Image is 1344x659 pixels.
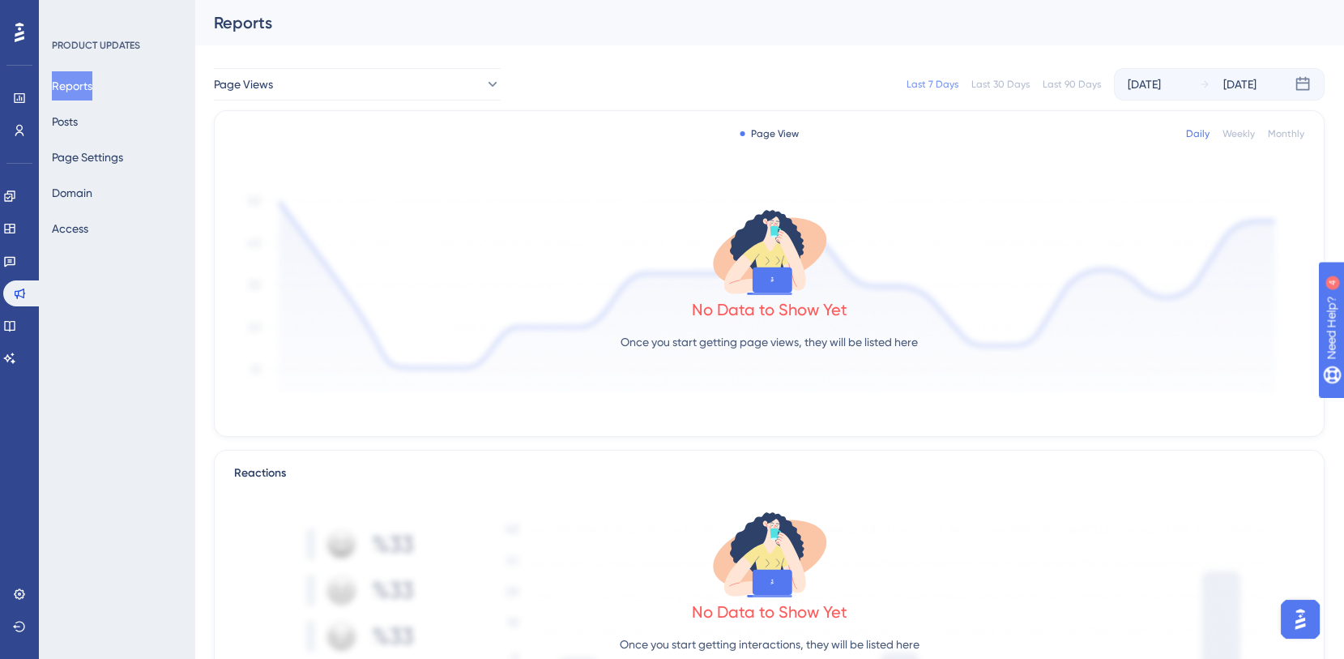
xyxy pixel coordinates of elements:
div: Weekly [1222,127,1255,140]
div: No Data to Show Yet [692,601,847,623]
div: 4 [113,8,117,21]
div: Last 30 Days [971,78,1030,91]
p: Once you start getting interactions, they will be listed here [620,635,919,654]
button: Posts [52,107,78,136]
button: Access [52,214,88,243]
div: PRODUCT UPDATES [52,39,140,52]
p: Once you start getting page views, they will be listed here [621,332,918,352]
div: Page View [740,127,799,140]
div: [DATE] [1223,75,1257,94]
div: Reactions [234,464,1304,483]
button: Page Settings [52,143,123,172]
iframe: UserGuiding AI Assistant Launcher [1276,595,1325,644]
div: Last 90 Days [1043,78,1101,91]
div: [DATE] [1128,75,1161,94]
span: Need Help? [38,4,101,24]
span: Page Views [214,75,273,94]
button: Reports [52,71,92,101]
button: Page Views [214,68,501,101]
div: Monthly [1268,127,1304,140]
div: Last 7 Days [907,78,958,91]
div: Reports [214,11,1284,34]
button: Domain [52,178,92,208]
div: No Data to Show Yet [692,298,847,321]
div: Daily [1186,127,1210,140]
